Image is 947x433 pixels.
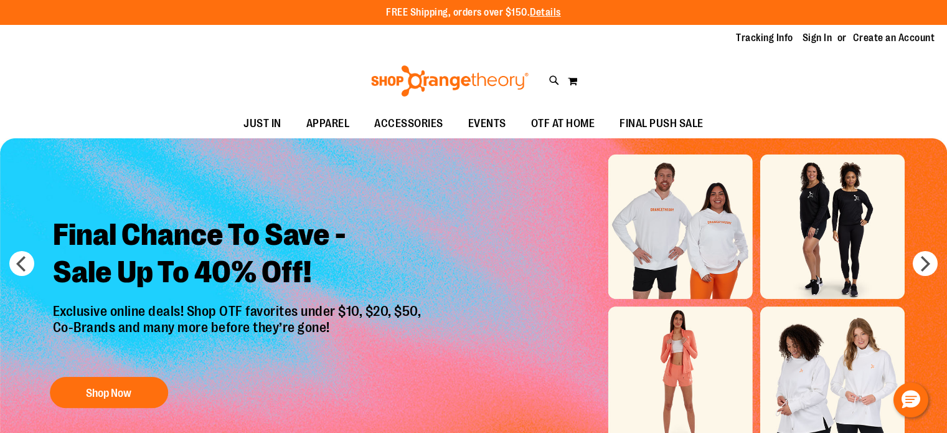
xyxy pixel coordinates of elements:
[44,207,434,303] h2: Final Chance To Save - Sale Up To 40% Off!
[243,110,281,138] span: JUST IN
[294,110,362,138] a: APPAREL
[386,6,561,20] p: FREE Shipping, orders over $150.
[913,251,938,276] button: next
[531,110,595,138] span: OTF AT HOME
[50,377,168,408] button: Shop Now
[362,110,456,138] a: ACCESSORIES
[620,110,704,138] span: FINAL PUSH SALE
[231,110,294,138] a: JUST IN
[853,31,935,45] a: Create an Account
[530,7,561,18] a: Details
[893,383,928,417] button: Hello, have a question? Let’s chat.
[456,110,519,138] a: EVENTS
[736,31,793,45] a: Tracking Info
[607,110,716,138] a: FINAL PUSH SALE
[306,110,350,138] span: APPAREL
[803,31,832,45] a: Sign In
[374,110,443,138] span: ACCESSORIES
[369,65,530,97] img: Shop Orangetheory
[468,110,506,138] span: EVENTS
[9,251,34,276] button: prev
[519,110,608,138] a: OTF AT HOME
[44,303,434,364] p: Exclusive online deals! Shop OTF favorites under $10, $20, $50, Co-Brands and many more before th...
